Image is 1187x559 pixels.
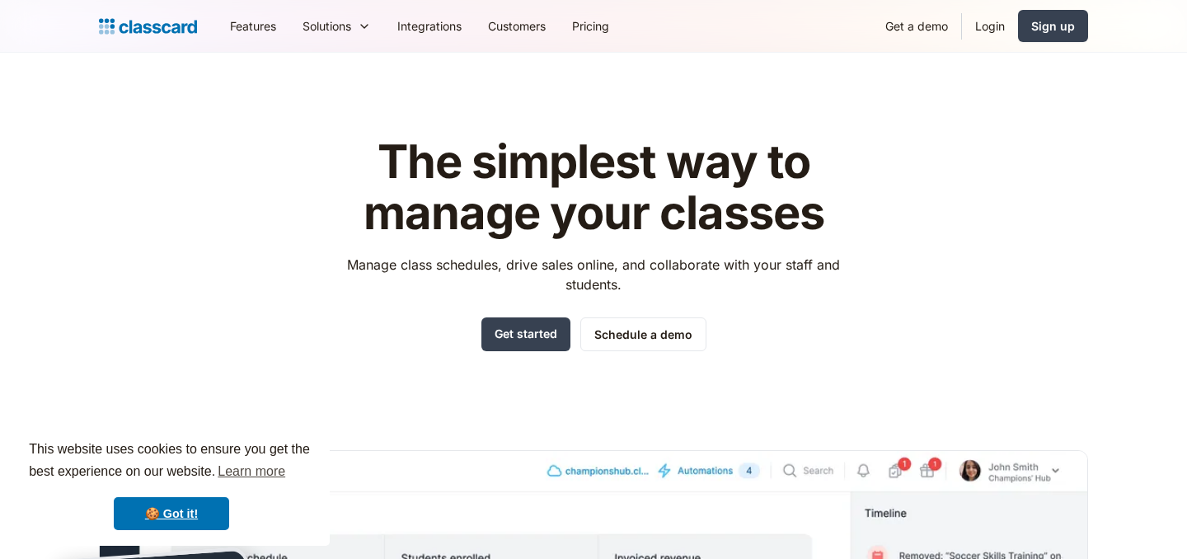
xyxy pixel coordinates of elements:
[13,424,330,546] div: cookieconsent
[332,137,856,238] h1: The simplest way to manage your classes
[962,7,1018,45] a: Login
[559,7,622,45] a: Pricing
[303,17,351,35] div: Solutions
[99,15,197,38] a: home
[872,7,961,45] a: Get a demo
[29,439,314,484] span: This website uses cookies to ensure you get the best experience on our website.
[215,459,288,484] a: learn more about cookies
[1031,17,1075,35] div: Sign up
[481,317,570,351] a: Get started
[1018,10,1088,42] a: Sign up
[332,255,856,294] p: Manage class schedules, drive sales online, and collaborate with your staff and students.
[475,7,559,45] a: Customers
[580,317,706,351] a: Schedule a demo
[114,497,229,530] a: dismiss cookie message
[289,7,384,45] div: Solutions
[217,7,289,45] a: Features
[384,7,475,45] a: Integrations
